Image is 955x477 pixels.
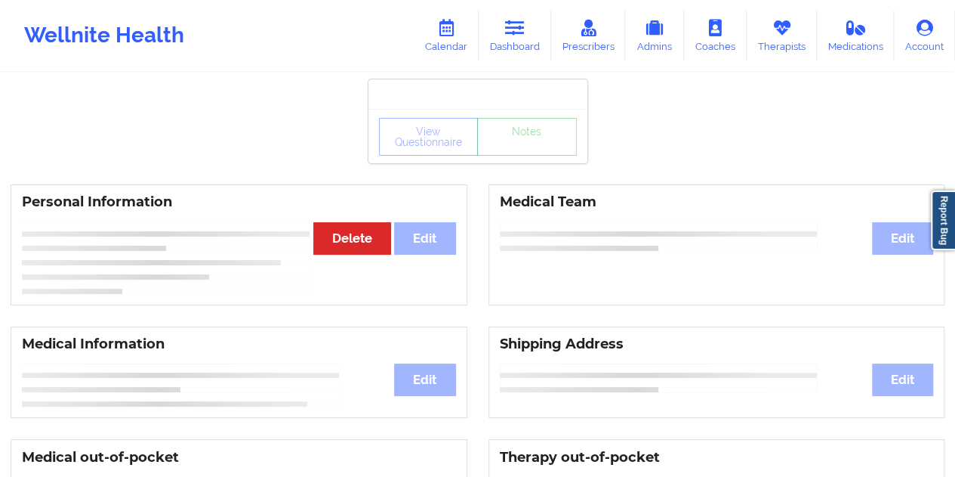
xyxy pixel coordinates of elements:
a: Account [894,11,955,60]
h3: Shipping Address [500,336,934,353]
a: Calendar [414,11,479,60]
h3: Personal Information [22,194,456,211]
h3: Medical Information [22,336,456,353]
a: Medications [817,11,895,60]
a: Admins [625,11,684,60]
a: Dashboard [479,11,551,60]
h3: Medical out-of-pocket [22,449,456,466]
a: Report Bug [931,190,955,250]
a: Prescribers [551,11,626,60]
h3: Therapy out-of-pocket [500,449,934,466]
h3: Medical Team [500,194,934,211]
a: Therapists [747,11,817,60]
button: Delete [313,222,391,255]
a: Coaches [684,11,747,60]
